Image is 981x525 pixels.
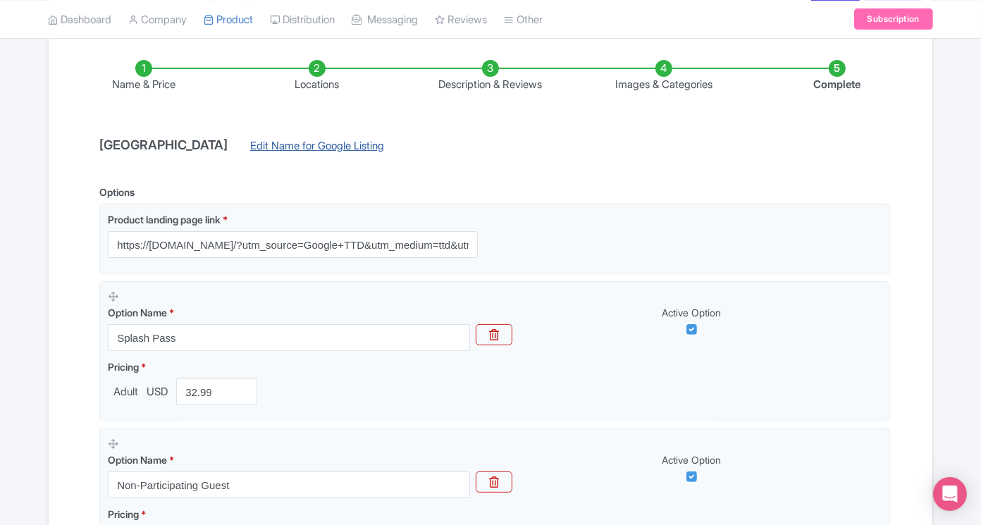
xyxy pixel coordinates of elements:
[577,60,751,93] li: Images & Categories
[99,185,135,199] div: Options
[108,384,144,400] span: Adult
[176,378,257,405] input: 0.00
[108,361,139,373] span: Pricing
[91,138,236,152] h4: [GEOGRAPHIC_DATA]
[108,508,139,520] span: Pricing
[108,307,167,319] span: Option Name
[854,8,933,30] a: Subscription
[404,60,577,93] li: Description & Reviews
[662,454,721,466] span: Active Option
[230,60,404,93] li: Locations
[662,307,721,319] span: Active Option
[108,454,167,466] span: Option Name
[108,214,221,226] span: Product landing page link
[57,60,230,93] li: Name & Price
[236,138,398,161] a: Edit Name for Google Listing
[108,231,478,258] input: Product landing page link
[108,471,470,498] input: Option Name
[933,477,967,511] div: Open Intercom Messenger
[751,60,924,93] li: Complete
[108,324,470,351] input: Option Name
[144,384,171,400] span: USD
